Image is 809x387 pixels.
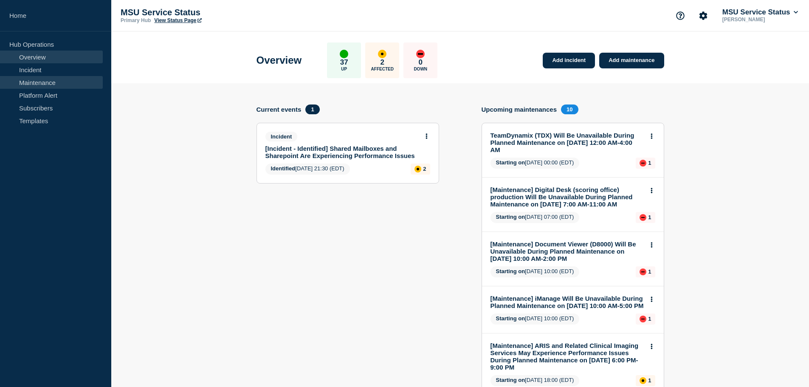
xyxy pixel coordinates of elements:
[640,268,646,275] div: down
[423,166,426,172] p: 2
[305,105,319,114] span: 1
[648,214,651,220] p: 1
[721,17,800,23] p: [PERSON_NAME]
[490,266,580,277] span: [DATE] 10:00 (EDT)
[265,164,350,175] span: [DATE] 21:30 (EDT)
[496,377,525,383] span: Starting on
[671,7,689,25] button: Support
[414,166,421,172] div: affected
[340,50,348,58] div: up
[561,105,578,114] span: 10
[490,342,644,371] a: [Maintenance] ARIS and Related Clinical Imaging Services May Experience Performance Issues During...
[482,106,557,113] h4: Upcoming maintenances
[640,377,646,384] div: affected
[640,214,646,221] div: down
[721,8,800,17] button: MSU Service Status
[490,186,644,208] a: [Maintenance] Digital Desk (scoring office) production Will Be Unavailable During Planned Mainten...
[490,132,644,153] a: TeamDynamix (TDX) Will Be Unavailable During Planned Maintenance on [DATE] 12:00 AM-4:00 AM
[490,158,580,169] span: [DATE] 00:00 (EDT)
[648,160,651,166] p: 1
[496,214,525,220] span: Starting on
[648,268,651,275] p: 1
[416,50,425,58] div: down
[648,377,651,384] p: 1
[341,67,347,71] p: Up
[257,106,302,113] h4: Current events
[490,295,644,309] a: [Maintenance] iManage Will Be Unavailable During Planned Maintenance on [DATE] 10:00 AM-5:00 PM
[414,67,427,71] p: Down
[257,54,302,66] h1: Overview
[340,58,348,67] p: 37
[490,314,580,325] span: [DATE] 10:00 (EDT)
[121,8,290,17] p: MSU Service Status
[154,17,201,23] a: View Status Page
[490,212,580,223] span: [DATE] 07:00 (EDT)
[490,375,580,386] span: [DATE] 18:00 (EDT)
[271,165,296,172] span: Identified
[265,145,419,159] a: [Incident - Identified] Shared Mailboxes and Sharepoint Are Experiencing Performance Issues
[648,316,651,322] p: 1
[640,316,646,322] div: down
[599,53,664,68] a: Add maintenance
[419,58,423,67] p: 0
[640,160,646,167] div: down
[490,240,644,262] a: [Maintenance] Document Viewer (D8000) Will Be Unavailable During Planned Maintenance on [DATE] 10...
[496,268,525,274] span: Starting on
[265,132,298,141] span: Incident
[381,58,384,67] p: 2
[694,7,712,25] button: Account settings
[121,17,151,23] p: Primary Hub
[543,53,595,68] a: Add incident
[496,159,525,166] span: Starting on
[496,315,525,322] span: Starting on
[371,67,394,71] p: Affected
[378,50,386,58] div: affected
